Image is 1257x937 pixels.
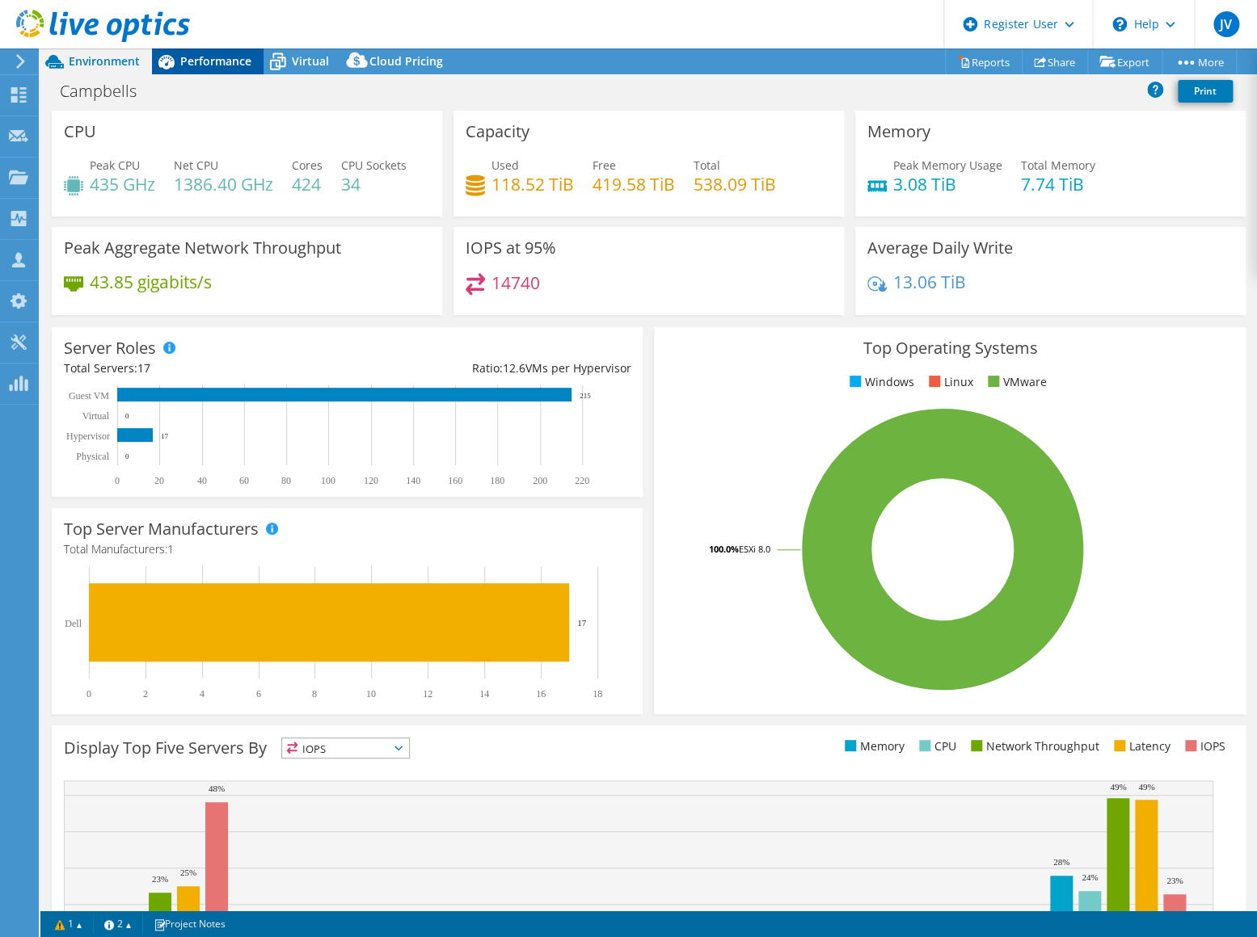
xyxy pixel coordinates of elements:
h4: 3.08 TiB [893,175,1002,193]
text: 23% [1166,876,1183,885]
text: Physical [76,451,109,462]
h1: Campbells [53,82,162,100]
li: Network Throughput [967,737,1099,755]
h4: 1386.40 GHz [174,175,273,193]
h3: Memory [867,123,930,141]
a: Print [1178,80,1233,103]
text: 160 [448,475,462,486]
text: 215 [580,392,591,400]
span: Performance [180,53,251,69]
span: Net CPU [174,158,218,173]
text: 100 [321,475,335,486]
span: Used [491,158,519,173]
span: IOPS [282,738,409,758]
text: 12 [423,688,432,700]
text: 220 [575,475,589,486]
text: 180 [490,475,504,486]
text: Hypervisor [66,431,110,442]
text: 140 [406,475,420,486]
a: 2 [93,914,143,934]
text: 200 [533,475,547,486]
a: Share [1022,49,1088,74]
li: Linux [925,373,973,391]
span: JV [1213,11,1239,37]
text: 49% [1138,782,1154,792]
li: Memory [841,737,905,755]
text: Dell [65,618,82,629]
li: Latency [1110,737,1171,755]
span: Peak CPU [90,158,140,173]
tspan: ESXi 8.0 [739,543,770,555]
text: 0 [115,475,120,486]
li: CPU [915,737,956,755]
span: 17 [137,360,150,376]
span: Environment [69,53,140,69]
text: 0 [125,452,129,460]
span: Free [593,158,616,173]
h4: 435 GHz [90,175,155,193]
h3: Capacity [466,123,529,141]
span: Peak Memory Usage [893,158,1002,173]
text: 60 [239,475,249,486]
text: 23% [152,874,168,884]
text: 120 [364,475,378,486]
text: 0 [86,688,91,700]
text: 4 [200,688,205,700]
svg: \n [1112,17,1127,32]
h4: 7.74 TiB [1021,175,1095,193]
h4: 118.52 TiB [491,175,574,193]
text: 25% [180,868,196,877]
text: 48% [209,784,225,793]
text: 20 [154,475,164,486]
a: 1 [44,914,94,934]
li: VMware [984,373,1047,391]
text: 40 [197,475,207,486]
li: Windows [846,373,914,391]
text: 28% [1053,857,1069,867]
div: Ratio: VMs per Hypervisor [348,359,631,377]
span: Total Memory [1021,158,1095,173]
text: 16 [536,688,546,700]
text: 18 [593,688,602,700]
text: Guest VM [69,390,109,401]
h4: 14740 [491,274,540,292]
span: Total [694,158,720,173]
text: 6 [256,688,261,700]
text: 80 [281,475,291,486]
tspan: 100.0% [709,543,739,555]
text: 17 [161,432,169,440]
a: Reports [945,49,1023,74]
span: 12.6 [502,360,525,376]
h4: 424 [292,175,323,193]
h3: CPU [64,123,96,141]
text: 8 [312,688,317,700]
text: 0 [125,412,129,420]
text: 17 [577,618,587,628]
h3: Server Roles [64,339,156,357]
h4: 538.09 TiB [694,175,776,193]
h4: 13.06 TiB [893,273,966,291]
a: Project Notes [142,914,237,934]
h4: Total Manufacturers: [64,540,631,558]
h3: IOPS at 95% [466,239,556,257]
span: Virtual [292,53,329,69]
h4: 43.85 gigabits/s [90,273,212,291]
a: More [1162,49,1237,74]
text: 10 [366,688,376,700]
a: Export [1087,49,1162,74]
text: 49% [1110,782,1126,792]
text: 2 [143,688,148,700]
h3: Peak Aggregate Network Throughput [64,239,341,257]
text: 24% [1082,872,1098,882]
h4: 419.58 TiB [593,175,675,193]
text: 14 [479,688,489,700]
span: Cores [292,158,323,173]
span: 1 [167,541,174,557]
li: IOPS [1181,737,1225,755]
text: Virtual [82,410,110,422]
div: Total Servers: [64,359,348,377]
h3: Top Operating Systems [666,339,1233,357]
h3: Top Server Manufacturers [64,520,259,538]
span: CPU Sockets [341,158,407,173]
h3: Average Daily Write [867,239,1013,257]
